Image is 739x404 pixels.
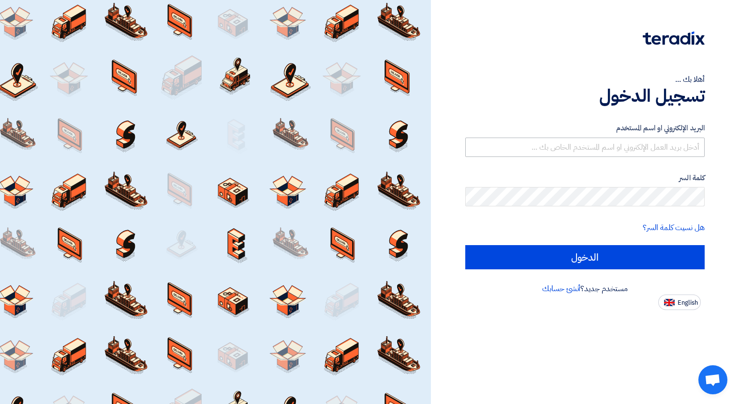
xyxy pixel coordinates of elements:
[658,295,701,310] button: English
[465,138,705,157] input: أدخل بريد العمل الإلكتروني او اسم المستخدم الخاص بك ...
[465,283,705,295] div: مستخدم جديد؟
[698,365,727,394] div: Open chat
[643,31,705,45] img: Teradix logo
[678,299,698,306] span: English
[465,245,705,269] input: الدخول
[465,74,705,85] div: أهلا بك ...
[465,123,705,134] label: البريد الإلكتروني او اسم المستخدم
[465,172,705,184] label: كلمة السر
[542,283,580,295] a: أنشئ حسابك
[664,299,675,306] img: en-US.png
[643,222,705,233] a: هل نسيت كلمة السر؟
[465,85,705,107] h1: تسجيل الدخول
